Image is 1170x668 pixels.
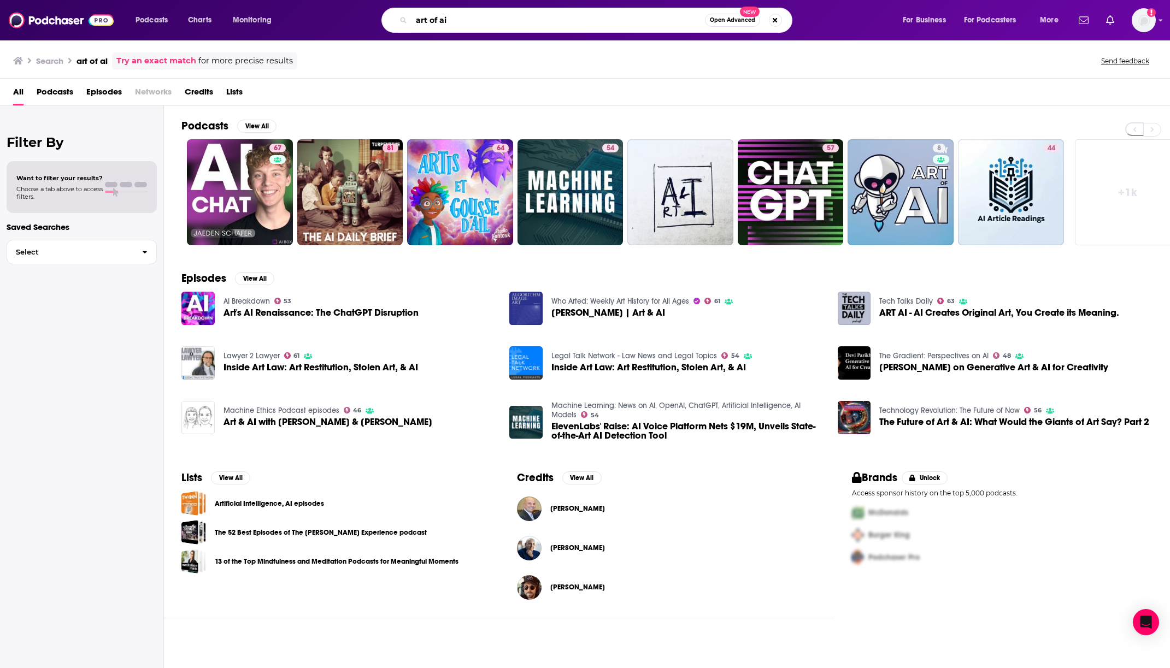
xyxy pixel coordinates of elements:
[1003,353,1011,358] span: 48
[284,352,300,359] a: 61
[607,143,614,154] span: 54
[879,417,1149,427] a: The Future of Art & AI: What Would the Giants of Art Say? Part 2
[879,363,1108,372] span: [PERSON_NAME] on Generative Art & AI for Creativity
[550,504,605,513] a: Arthur Aidala
[827,143,834,154] span: 57
[721,352,739,359] a: 54
[1098,56,1153,66] button: Send feedback
[1048,143,1055,154] span: 44
[551,422,825,440] span: ElevenLabs' Raise: AI Voice Platform Nets $19M, Unveils State-of-the-Art AI Detection Tool
[392,8,803,33] div: Search podcasts, credits, & more...
[224,406,339,415] a: Machine Ethics Podcast episodes
[224,297,270,306] a: AI Breakdown
[879,363,1108,372] a: Devi Parikh on Generative Art & AI for Creativity
[958,139,1064,245] a: 44
[77,56,108,66] h3: art of ai
[838,292,871,325] img: ART AI - AI Creates Original Art, You Create its Meaning.
[1132,8,1156,32] span: Logged in as prydell
[551,351,717,360] a: Legal Talk Network - Law News and Legal Topics
[16,185,103,200] span: Choose a tab above to access filters.
[1043,144,1060,152] a: 44
[551,363,746,372] span: Inside Art Law: Art Restitution, Stolen Art, & AI
[269,144,286,152] a: 67
[509,406,543,439] a: ElevenLabs' Raise: AI Voice Platform Nets $19M, Unveils State-of-the-Art AI Detection Tool
[517,496,542,521] img: Arthur Aidala
[947,299,955,304] span: 63
[1132,8,1156,32] img: User Profile
[187,139,293,245] a: 67
[937,298,955,304] a: 63
[895,11,960,29] button: open menu
[181,119,228,133] h2: Podcasts
[518,139,624,245] a: 54
[550,583,605,592] span: [PERSON_NAME]
[181,549,206,574] span: 13 of the Top Mindfulness and Meditation Podcasts for Meaningful Moments
[517,530,818,565] button: Art KleinerArt Kleiner
[37,83,73,105] a: Podcasts
[517,536,542,560] a: Art Kleiner
[710,17,755,23] span: Open Advanced
[848,139,954,245] a: 8
[591,413,599,418] span: 54
[550,504,605,513] span: [PERSON_NAME]
[581,411,599,418] a: 54
[185,83,213,105] span: Credits
[1133,609,1159,635] div: Open Intercom Messenger
[838,401,871,434] img: The Future of Art & AI: What Would the Giants of Art Say? Part 2
[868,530,910,540] span: Burger King
[903,13,946,28] span: For Business
[274,298,292,304] a: 53
[181,520,206,545] span: The 52 Best Episodes of The Joe Rogan Experience podcast
[705,14,760,27] button: Open AdvancedNew
[517,491,818,526] button: Arthur AidalaArthur Aidala
[879,351,989,360] a: The Gradient: Perspectives on AI
[215,555,458,567] a: 13 of the Top Mindfulness and Meditation Podcasts for Meaningful Moments
[293,353,299,358] span: 61
[181,401,215,434] img: Art & AI with Eva Jäger & Mercedes Bunz
[838,346,871,380] a: Devi Parikh on Generative Art & AI for Creativity
[86,83,122,105] a: Episodes
[224,417,432,427] a: Art & AI with Eva Jäger & Mercedes Bunz
[224,363,418,372] span: Inside Art Law: Art Restitution, Stolen Art, & AI
[7,249,133,256] span: Select
[181,346,215,380] img: Inside Art Law: Art Restitution, Stolen Art, & AI
[1074,11,1093,29] a: Show notifications dropdown
[551,297,689,306] a: Who Arted: Weekly Art History for All Ages
[879,297,933,306] a: Tech Talks Daily
[353,408,361,413] span: 46
[135,83,172,105] span: Networks
[16,174,103,182] span: Want to filter your results?
[517,471,602,484] a: CreditsView All
[181,119,277,133] a: PodcastsView All
[274,143,281,154] span: 67
[116,55,196,67] a: Try an exact match
[211,471,250,484] button: View All
[738,139,844,245] a: 57
[509,292,543,325] img: Dr. Rosemary Lee | Art & AI
[181,491,206,516] span: Artificial Intelligence, AI episodes
[509,346,543,380] a: Inside Art Law: Art Restitution, Stolen Art, & AI
[7,222,157,232] p: Saved Searches
[235,272,274,285] button: View All
[224,351,280,360] a: Lawyer 2 Lawyer
[902,471,948,484] button: Unlock
[993,352,1011,359] a: 48
[284,299,291,304] span: 53
[215,527,427,539] a: The 52 Best Episodes of The [PERSON_NAME] Experience podcast
[188,13,211,28] span: Charts
[714,299,720,304] span: 61
[1040,13,1059,28] span: More
[128,11,182,29] button: open menu
[297,139,403,245] a: 81
[551,308,665,317] span: [PERSON_NAME] | Art & AI
[383,144,398,152] a: 81
[852,489,1153,497] p: Access sponsor history on the top 5,000 podcasts.
[225,11,286,29] button: open menu
[181,292,215,325] a: Art's AI Renaissance: The ChatGPT Disruption
[704,298,720,304] a: 61
[852,471,897,484] h2: Brands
